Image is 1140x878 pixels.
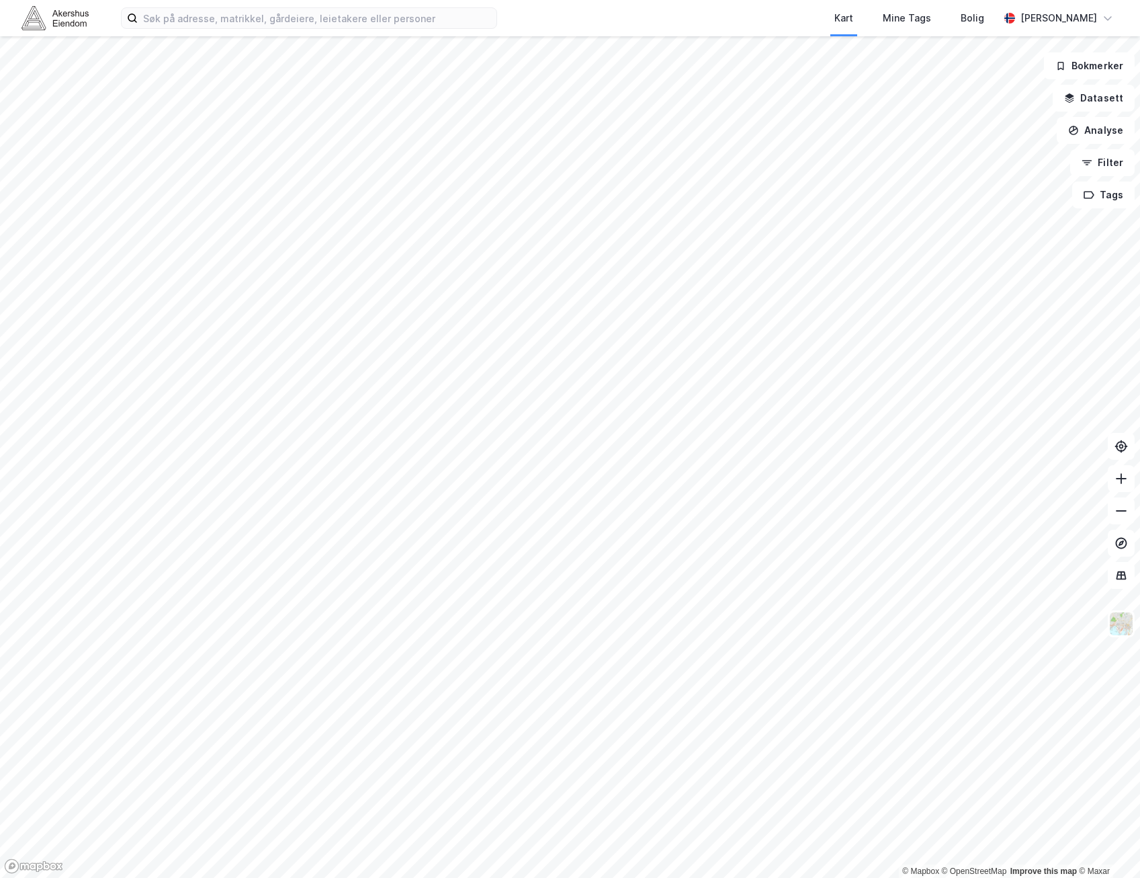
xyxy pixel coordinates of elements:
[883,10,931,26] div: Mine Tags
[1108,611,1134,637] img: Z
[4,859,63,874] a: Mapbox homepage
[1020,10,1097,26] div: [PERSON_NAME]
[1079,867,1110,876] a: Maxar
[961,10,984,26] div: Bolig
[1072,182,1135,208] button: Tags
[1070,149,1135,176] button: Filter
[1057,117,1135,144] button: Analyse
[1010,867,1077,876] a: Improve this map
[21,6,89,30] img: akershus-eiendom-logo.9091f326c980b4bce74ccdd9f866810c.svg
[942,867,1007,876] a: OpenStreetMap
[138,8,496,28] input: Søk på adresse, matrikkel, gårdeiere, leietakere eller personer
[1053,85,1135,112] button: Datasett
[1044,52,1135,79] button: Bokmerker
[834,10,853,26] div: Kart
[902,867,939,876] a: Mapbox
